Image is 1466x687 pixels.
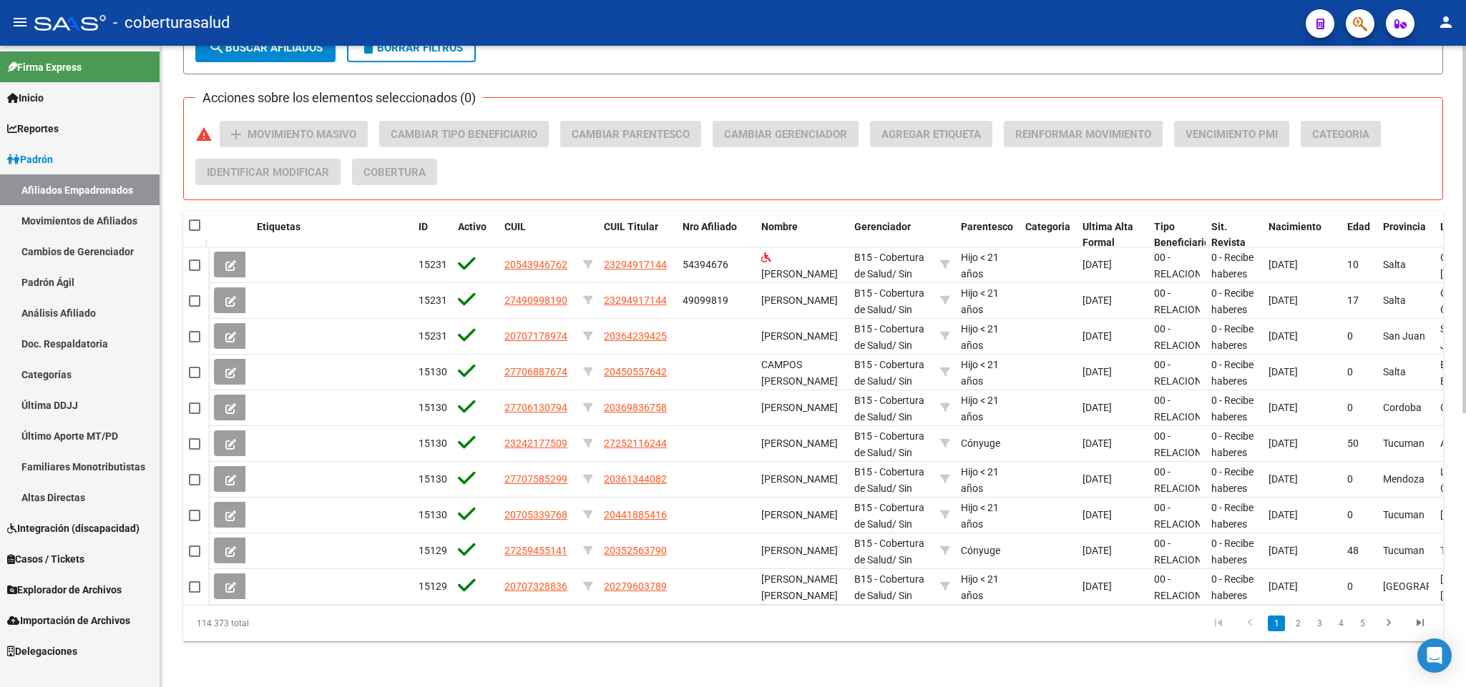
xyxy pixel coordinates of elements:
span: [DATE] [1269,438,1298,449]
datatable-header-cell: Activo [452,212,499,259]
span: Activo [458,221,487,232]
div: [DATE] [1083,507,1143,523]
span: [PERSON_NAME] [761,438,838,449]
span: 0 - Recibe haberes regularmente [1211,287,1271,332]
span: 49099819 [683,295,728,306]
datatable-header-cell: CUIL Titular [598,212,677,259]
span: Cónyuge [961,438,1000,449]
div: [DATE] [1083,328,1143,345]
span: 20361344082 [604,473,667,485]
span: 20369836758 [604,402,667,413]
span: Hijo < 21 años [961,323,999,351]
span: Ultima Alta Formal [1083,221,1133,249]
span: 0 - Recibe haberes regularmente [1211,466,1271,510]
span: 0 [1347,473,1353,485]
a: 1 [1268,616,1285,631]
span: [PERSON_NAME] [761,509,838,520]
span: Inicio [7,90,44,106]
span: 151298 [419,580,453,592]
div: [DATE] [1083,543,1143,559]
a: 2 [1289,616,1306,631]
span: 27706887674 [504,366,567,377]
span: Reinformar Movimiento [1015,128,1151,141]
span: 00 - RELACION DE DEPENDENCIA [1154,466,1221,526]
span: B15 - Cobertura de Salud [854,395,924,422]
span: 17 [1347,295,1359,306]
a: 5 [1354,616,1371,631]
span: 0 - Recibe haberes regularmente [1211,430,1271,475]
span: 00 - RELACION DE DEPENDENCIA [1154,502,1221,562]
button: Cobertura [352,159,437,185]
span: 20364239425 [604,330,667,342]
span: San Juan [1383,330,1425,342]
a: 3 [1311,616,1328,631]
span: 20543946762 [504,259,567,270]
datatable-header-cell: Sit. Revista [1206,212,1263,259]
datatable-header-cell: CUIL [499,212,577,259]
span: Nombre [761,221,798,232]
span: [PERSON_NAME] [761,295,838,306]
span: 23242177509 [504,438,567,449]
span: 151299 [419,545,453,556]
div: [DATE] [1083,400,1143,416]
span: Cobertura [363,166,426,179]
span: Categoria [1312,128,1369,141]
span: 20450557642 [604,366,667,377]
div: [DATE] [1083,435,1143,452]
span: [DATE] [1269,545,1298,556]
span: [PERSON_NAME] [761,268,838,280]
span: 151302 [419,438,453,449]
span: Tipo Beneficiario [1154,221,1210,249]
span: 00 - RELACION DE DEPENDENCIA [1154,359,1221,419]
span: Vencimiento PMI [1186,128,1278,141]
span: 20279603789 [604,580,667,592]
span: Integración (discapacidad) [7,520,140,536]
datatable-header-cell: Categoria [1020,212,1077,259]
button: Cambiar Tipo Beneficiario [379,121,549,147]
datatable-header-cell: Parentesco [955,212,1020,259]
span: Firma Express [7,59,82,75]
span: Gerenciador [854,221,911,232]
span: Sit. Revista [1211,221,1246,249]
span: 48 [1347,545,1359,556]
span: [PERSON_NAME] [761,473,838,485]
button: Movimiento Masivo [220,121,368,147]
span: B15 - Cobertura de Salud [854,252,924,280]
button: Cambiar Gerenciador [713,121,859,147]
span: [DATE] [1269,473,1298,485]
span: [DATE] [1269,295,1298,306]
span: Provincia [1383,221,1426,232]
span: Edad [1347,221,1370,232]
span: B15 - Cobertura de Salud [854,502,924,530]
span: Cambiar Tipo Beneficiario [391,128,537,141]
span: 0 - Recibe haberes regularmente [1211,502,1271,546]
span: Parentesco [961,221,1013,232]
span: Etiquetas [257,221,300,232]
span: [DATE] [1269,402,1298,413]
span: Salta [1383,259,1406,270]
span: 20352563790 [604,545,667,556]
datatable-header-cell: Nombre [756,212,849,259]
span: - coberturasalud [113,7,230,39]
span: Importación de Archivos [7,613,130,628]
span: 00 - RELACION DE DEPENDENCIA [1154,430,1221,490]
button: Borrar Filtros [347,34,476,62]
span: 0 - Recibe haberes regularmente [1211,538,1271,582]
span: B15 - Cobertura de Salud [854,466,924,494]
span: 152312 [419,259,453,270]
span: 00 - RELACION DE DEPENDENCIA [1154,323,1221,383]
li: page 2 [1287,611,1309,636]
span: Tucuman [1383,438,1425,449]
span: Delegaciones [7,643,77,659]
span: [PERSON_NAME] [PERSON_NAME] [761,573,838,601]
span: B15 - Cobertura de Salud [854,359,924,387]
datatable-header-cell: Edad [1342,212,1377,259]
span: [DATE] [1269,580,1298,592]
span: 00 - RELACION DE DEPENDENCIA [1154,573,1221,633]
span: 27490998190 [504,295,567,306]
span: 151303 [419,402,453,413]
span: 0 [1347,330,1353,342]
span: 10 [1347,259,1359,270]
span: 0 [1347,366,1353,377]
span: [DATE] [1269,259,1298,270]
